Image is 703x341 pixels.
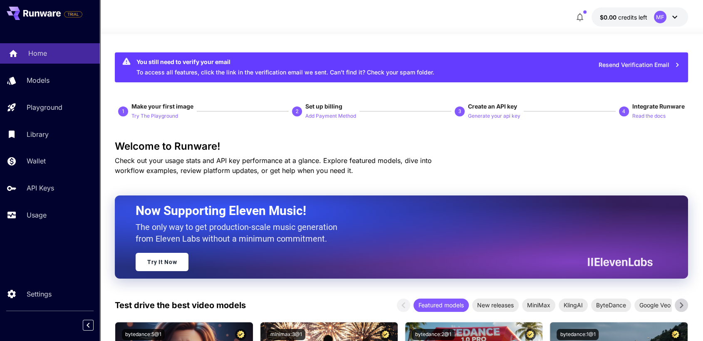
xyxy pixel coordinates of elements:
[458,108,461,115] p: 3
[670,329,681,340] button: Certified Model – Vetted for best performance and includes a commercial license.
[136,221,344,245] p: The only way to get production-scale music generation from Eleven Labs without a minimum commitment.
[64,11,82,17] span: TRIAL
[305,103,342,110] span: Set up billing
[83,320,94,331] button: Collapse sidebar
[413,299,469,312] div: Featured models
[235,329,246,340] button: Certified Model – Vetted for best performance and includes a commercial license.
[136,203,646,219] h2: Now Supporting Eleven Music!
[27,156,46,166] p: Wallet
[654,11,666,23] div: MF
[522,299,555,312] div: MiniMax
[618,14,647,21] span: credits left
[559,299,588,312] div: KlingAI
[27,289,52,299] p: Settings
[468,111,520,121] button: Generate your api key
[267,329,305,340] button: minimax:3@1
[131,111,178,121] button: Try The Playground
[380,329,391,340] button: Certified Model – Vetted for best performance and includes a commercial license.
[634,301,676,309] span: Google Veo
[622,108,625,115] p: 4
[412,329,455,340] button: bytedance:2@1
[472,301,519,309] span: New releases
[64,9,82,19] span: Add your payment card to enable full platform functionality.
[136,55,434,80] div: To access all features, click the link in the verification email we sent. Can’t find it? Check yo...
[27,210,47,220] p: Usage
[600,13,647,22] div: $0.00
[522,301,555,309] span: MiniMax
[115,299,246,311] p: Test drive the best video models
[28,48,47,58] p: Home
[131,112,178,120] p: Try The Playground
[557,329,599,340] button: bytedance:1@1
[136,253,188,271] a: Try It Now
[115,156,432,175] span: Check out your usage stats and API key performance at a glance. Explore featured models, dive int...
[591,299,631,312] div: ByteDance
[472,299,519,312] div: New releases
[136,57,434,66] div: You still need to verify your email
[296,108,299,115] p: 2
[131,103,193,110] span: Make your first image
[632,103,685,110] span: Integrate Runware
[468,103,517,110] span: Create an API key
[468,112,520,120] p: Generate your api key
[634,299,676,312] div: Google Veo
[559,301,588,309] span: KlingAI
[632,111,666,121] button: Read the docs
[594,57,685,74] button: Resend Verification Email
[632,112,666,120] p: Read the docs
[413,301,469,309] span: Featured models
[27,102,62,112] p: Playground
[122,108,125,115] p: 1
[592,7,688,27] button: $0.00MF
[89,318,100,333] div: Collapse sidebar
[27,75,50,85] p: Models
[591,301,631,309] span: ByteDance
[115,141,688,152] h3: Welcome to Runware!
[122,329,165,340] button: bytedance:5@1
[27,183,54,193] p: API Keys
[27,129,49,139] p: Library
[305,112,356,120] p: Add Payment Method
[600,14,618,21] span: $0.00
[305,111,356,121] button: Add Payment Method
[525,329,536,340] button: Certified Model – Vetted for best performance and includes a commercial license.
